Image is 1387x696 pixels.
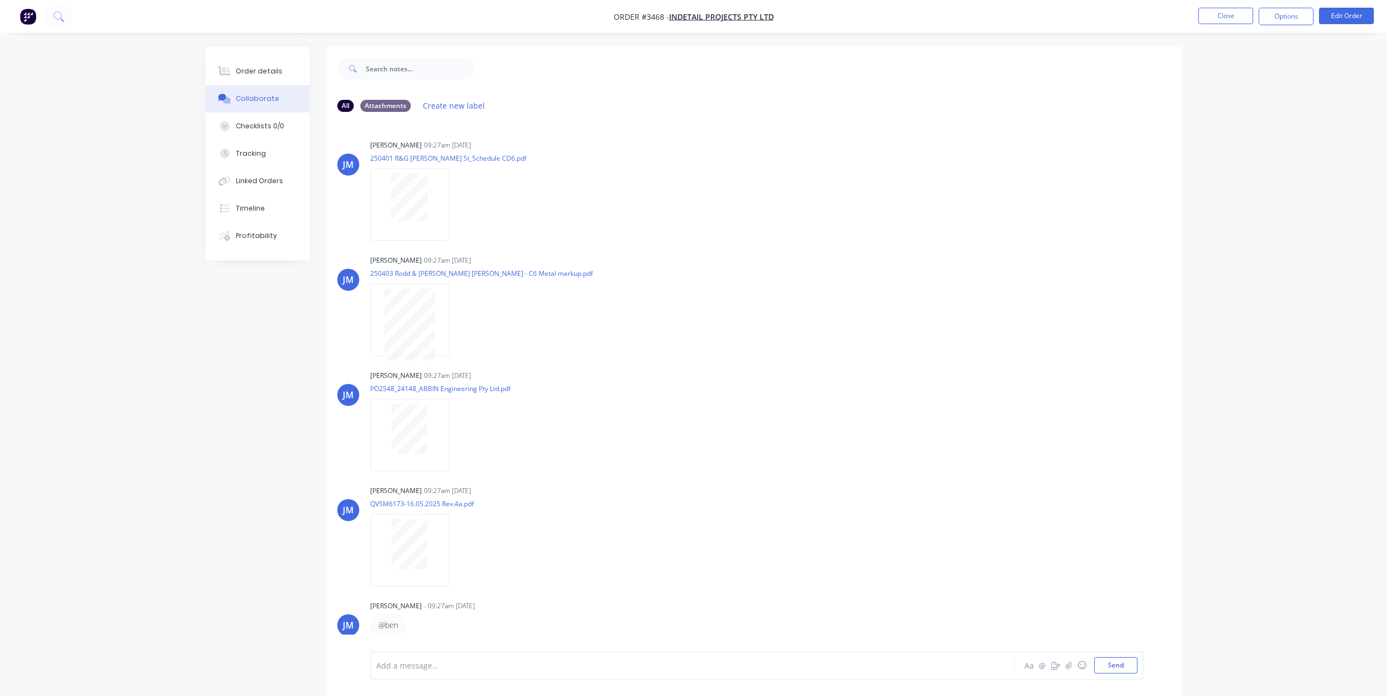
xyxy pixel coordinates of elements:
[370,269,593,278] p: 250403 Rodd & [PERSON_NAME] [PERSON_NAME] - C6 Metal markup.pdf
[424,256,471,265] div: 09:27am [DATE]
[236,203,265,213] div: Timeline
[1036,659,1049,672] button: @
[614,12,669,22] span: Order #3468 -
[236,149,266,159] div: Tracking
[206,112,310,140] button: Checklists 0/0
[370,384,511,393] p: PO2548_24148_ABBIN Engineering Pty Ltd.pdf
[360,100,411,112] div: Attachments
[236,231,277,241] div: Profitability
[669,12,774,22] a: Indetail Projects Pty Ltd
[236,94,279,104] div: Collaborate
[206,140,310,167] button: Tracking
[343,388,354,401] div: JM
[1023,659,1036,672] button: Aa
[1319,8,1374,24] button: Edit Order
[370,256,422,265] div: [PERSON_NAME]
[370,140,422,150] div: [PERSON_NAME]
[236,121,284,131] div: Checklists 0/0
[424,486,471,496] div: 09:27am [DATE]
[343,619,354,632] div: JM
[343,273,354,286] div: JM
[424,371,471,381] div: 09:27am [DATE]
[337,100,354,112] div: All
[366,58,474,80] input: Search notes...
[417,98,491,113] button: Create new label
[424,140,471,150] div: 09:27am [DATE]
[424,601,475,611] div: - 09:27am [DATE]
[236,176,283,186] div: Linked Orders
[206,58,310,85] button: Order details
[206,85,310,112] button: Collaborate
[206,222,310,250] button: Profitability
[370,486,422,496] div: [PERSON_NAME]
[1075,659,1089,672] button: ☺
[370,371,422,381] div: [PERSON_NAME]
[378,620,398,631] p: @ben
[1259,8,1314,25] button: Options
[206,195,310,222] button: Timeline
[206,167,310,195] button: Linked Orders
[343,503,354,517] div: JM
[370,154,527,163] p: 250401 R&G [PERSON_NAME] St_Schedule CD6.pdf
[343,158,354,171] div: JM
[370,601,422,611] div: [PERSON_NAME]
[1198,8,1253,24] button: Close
[236,66,282,76] div: Order details
[370,499,474,508] p: QVSM6173-16.05.2025 Rev.4a.pdf
[1094,657,1137,674] button: Send
[20,8,36,25] img: Factory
